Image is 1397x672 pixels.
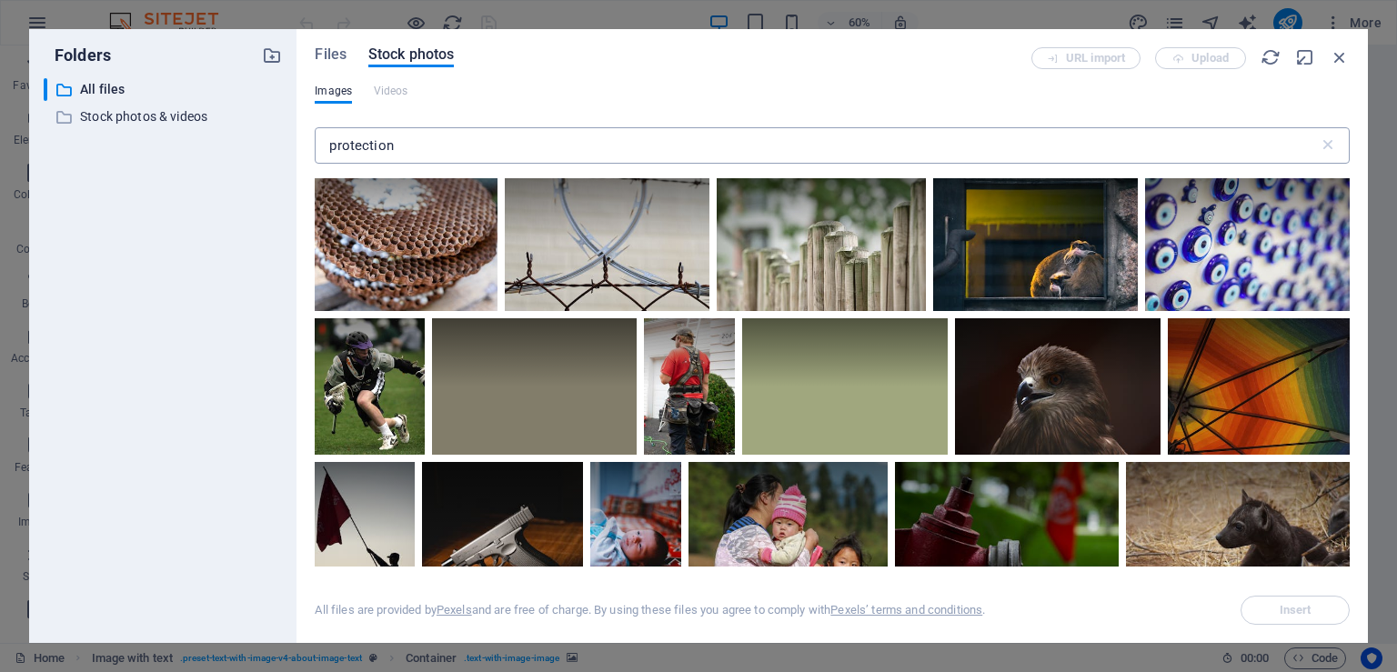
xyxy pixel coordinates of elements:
p: Folders [44,44,111,67]
a: Pexels’ terms and conditions [830,603,982,617]
i: Close [1330,47,1350,67]
input: Search [315,127,1318,164]
div: All files are provided by and are free of charge. By using these files you agree to comply with . [315,602,985,618]
i: Reload [1261,47,1281,67]
span: Stock photos [368,44,454,65]
i: Create new folder [262,45,282,65]
span: Files [315,44,347,65]
span: This file type is not supported by this element [374,80,408,102]
div: ​ [44,78,47,101]
div: Stock photos & videos [44,105,282,128]
span: Images [315,80,352,102]
i: Minimize [1295,47,1315,67]
span: Select a file first [1241,596,1350,625]
a: Pexels [437,603,472,617]
p: Stock photos & videos [80,106,249,127]
p: All files [80,79,249,100]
